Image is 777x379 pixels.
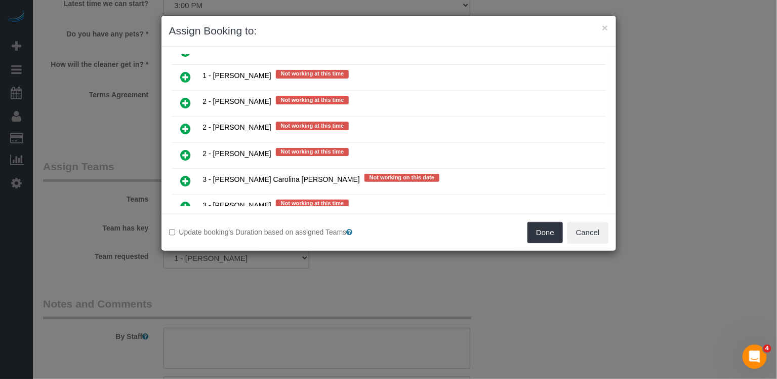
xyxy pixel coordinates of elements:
button: Cancel [567,222,608,243]
span: 3 - [PERSON_NAME] Carolina [PERSON_NAME] [203,175,360,183]
span: Not working at this time [276,70,349,78]
span: 3 - [PERSON_NAME] [203,201,271,209]
span: 2 - [PERSON_NAME] [203,149,271,158]
span: Not working on this date [364,174,439,182]
input: Update booking's Duration based on assigned Teams [169,229,176,236]
span: 1 - Moudjabatou Adinda Abi [203,46,290,54]
span: 2 - [PERSON_NAME] [203,98,271,106]
button: × [602,22,608,33]
h3: Assign Booking to: [169,23,608,39]
span: Not working at this time [276,148,349,156]
span: 2 - [PERSON_NAME] [203,124,271,132]
span: Not working at this time [276,200,349,208]
span: Not working at this time [276,96,349,104]
span: 1 - [PERSON_NAME] [203,72,271,80]
label: Update booking's Duration based on assigned Teams [169,227,381,237]
iframe: Intercom live chat [743,345,767,369]
span: 4 [763,345,771,353]
span: Not working at this time [276,122,349,130]
button: Done [527,222,563,243]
